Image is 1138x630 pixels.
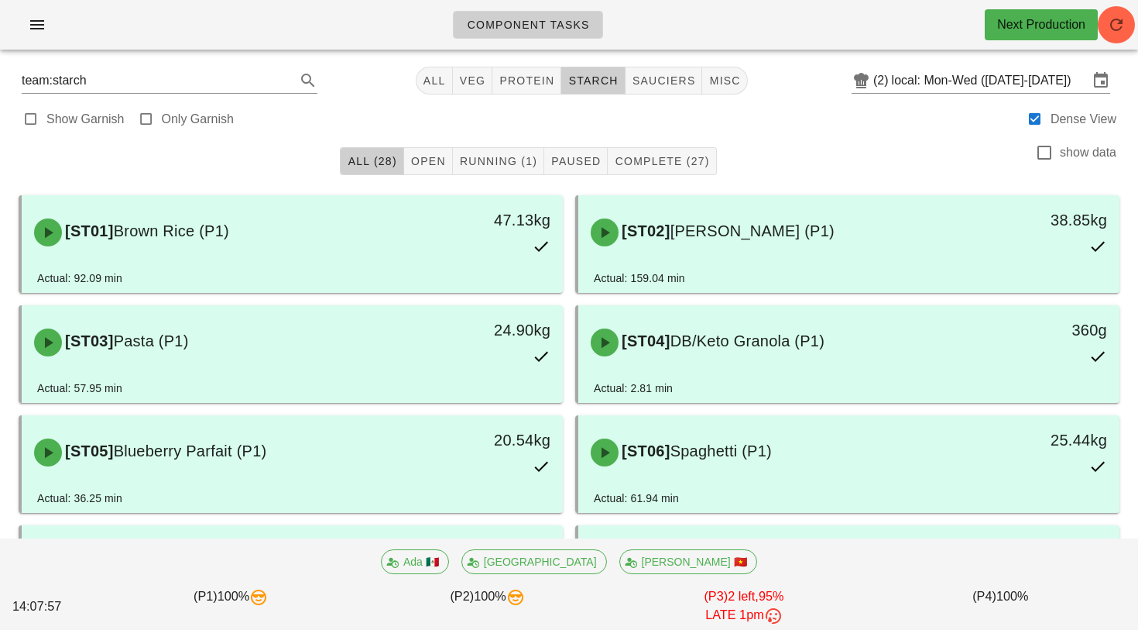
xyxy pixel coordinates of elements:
span: protein [499,74,554,87]
div: 38.85kg [992,208,1107,232]
button: sauciers [626,67,703,95]
span: [ST04] [619,332,670,349]
span: [GEOGRAPHIC_DATA] [471,550,597,573]
button: All [416,67,453,95]
span: misc [708,74,740,87]
div: Actual: 2.81 min [594,380,673,397]
button: Open [404,147,453,175]
div: (P1) 100% [103,584,359,628]
div: 24.90kg [435,318,550,343]
label: Show Garnish [46,112,125,127]
span: Spaghetti (P1) [670,442,772,460]
div: 14:07:57 [9,594,103,618]
span: All [423,74,446,87]
span: sauciers [632,74,696,87]
span: Brown Rice (P1) [114,222,229,239]
div: LATE 1pm [619,605,869,625]
button: Complete (27) [608,147,716,175]
span: starch [567,74,618,87]
div: (2) [873,73,892,88]
span: All (28) [347,155,396,167]
div: Actual: 159.04 min [594,270,685,287]
div: 47.13kg [435,208,550,232]
span: [ST03] [62,332,114,349]
span: veg [459,74,486,87]
button: Paused [544,147,608,175]
span: [PERSON_NAME] 🇻🇳 [629,550,747,573]
label: Only Garnish [162,112,234,127]
div: 25.44kg [992,428,1107,453]
label: show data [1060,145,1116,160]
div: 360g [992,318,1107,343]
button: misc [702,67,747,95]
div: Actual: 36.25 min [37,490,122,507]
button: veg [453,67,493,95]
button: starch [561,67,625,95]
span: Open [410,155,446,167]
span: [ST02] [619,222,670,239]
span: [ST01] [62,222,114,239]
span: Ada 🇲🇽 [391,550,439,573]
span: DB/Keto Granola (P1) [670,332,825,349]
span: Running (1) [459,155,537,167]
div: (P2) 100% [359,584,615,628]
button: Running (1) [453,147,544,175]
div: (P4) 100% [872,584,1129,628]
div: Next Production [997,15,1085,34]
div: 20.54kg [435,428,550,453]
a: Component Tasks [453,11,602,39]
div: Actual: 92.09 min [37,270,122,287]
button: All (28) [340,147,403,175]
div: (P3) 95% [615,584,872,628]
div: Actual: 61.94 min [594,490,679,507]
span: [ST06] [619,442,670,460]
span: 2 left, [728,589,759,603]
span: Pasta (P1) [114,332,189,349]
span: [PERSON_NAME] (P1) [670,222,835,239]
span: Blueberry Parfait (P1) [114,442,267,460]
label: Dense View [1051,112,1116,127]
span: Paused [550,155,601,167]
button: protein [492,67,561,95]
span: Complete (27) [614,155,709,167]
span: Component Tasks [466,19,589,31]
span: [ST05] [62,442,114,460]
div: Actual: 57.95 min [37,380,122,397]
